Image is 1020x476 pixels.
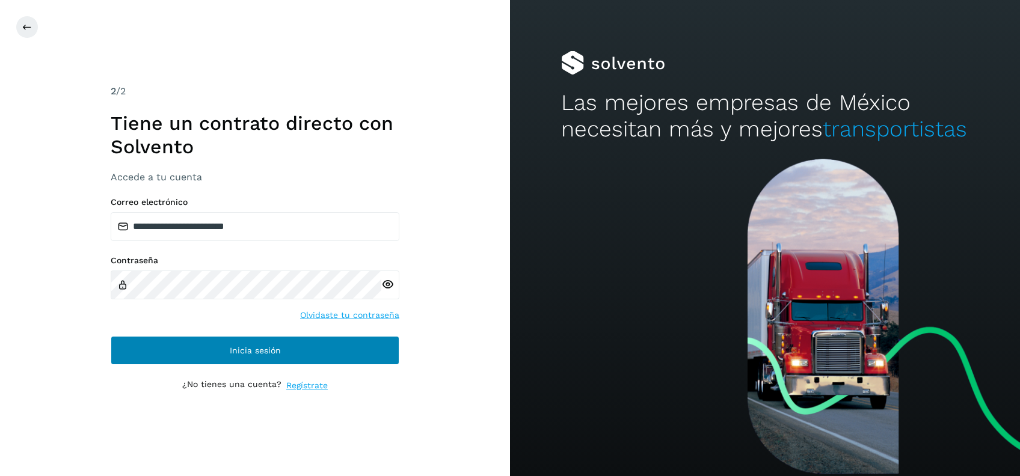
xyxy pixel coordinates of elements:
[111,85,116,97] span: 2
[182,379,281,392] p: ¿No tienes una cuenta?
[230,346,281,355] span: Inicia sesión
[111,112,399,158] h1: Tiene un contrato directo con Solvento
[111,84,399,99] div: /2
[823,116,967,142] span: transportistas
[286,379,328,392] a: Regístrate
[111,197,399,207] label: Correo electrónico
[561,90,969,143] h2: Las mejores empresas de México necesitan más y mejores
[111,255,399,266] label: Contraseña
[300,309,399,322] a: Olvidaste tu contraseña
[111,171,399,183] h3: Accede a tu cuenta
[111,336,399,365] button: Inicia sesión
